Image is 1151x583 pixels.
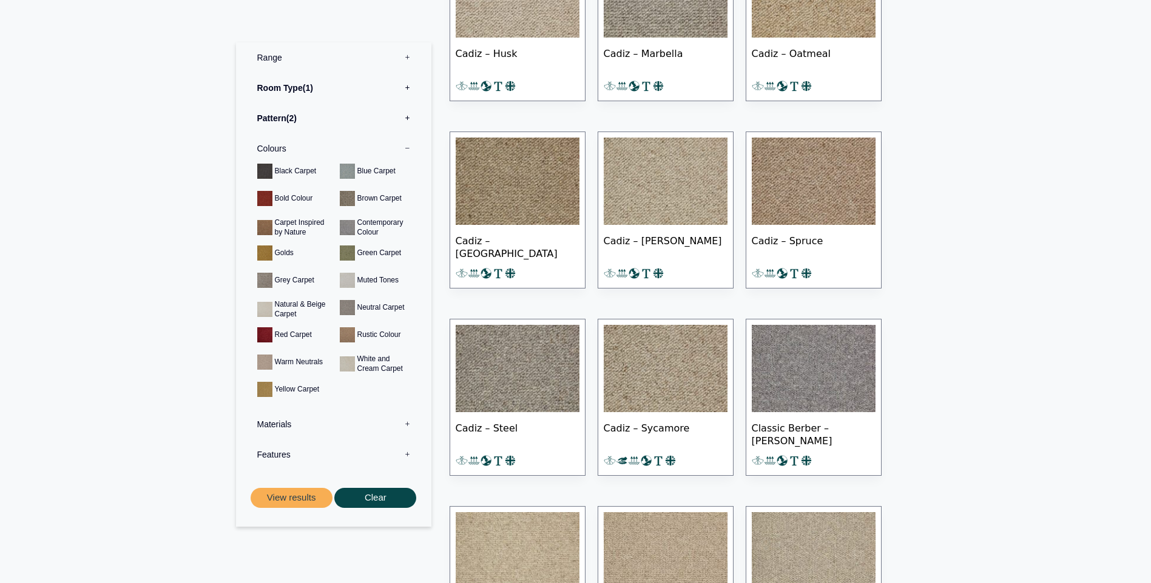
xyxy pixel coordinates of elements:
[752,225,876,267] span: Cadiz – Spruce
[752,412,876,455] span: Classic Berber – [PERSON_NAME]
[456,38,579,80] span: Cadiz – Husk
[752,138,876,225] img: Cadiz-Spruce
[604,38,727,80] span: Cadiz – Marbella
[746,132,882,288] a: Cadiz – Spruce
[752,38,876,80] span: Cadiz – Oatmeal
[245,103,422,133] label: Pattern
[598,319,734,476] a: Cadiz – Sycamore
[450,132,586,288] a: Cadiz – [GEOGRAPHIC_DATA]
[604,412,727,455] span: Cadiz – Sycamore
[286,113,297,123] span: 2
[746,319,882,476] a: Classic Berber – [PERSON_NAME]
[604,138,727,225] img: Cadiz-Rowan
[303,83,313,93] span: 1
[456,412,579,455] span: Cadiz – Steel
[245,73,422,103] label: Room Type
[251,488,332,508] button: View results
[334,488,416,508] button: Clear
[245,42,422,73] label: Range
[245,409,422,439] label: Materials
[456,225,579,267] span: Cadiz – [GEOGRAPHIC_DATA]
[245,439,422,470] label: Features
[598,132,734,288] a: Cadiz – [PERSON_NAME]
[604,325,727,412] img: Cadiz-Sycamore
[450,319,586,476] a: Cadiz – Steel
[604,225,727,267] span: Cadiz – [PERSON_NAME]
[245,133,422,164] label: Colours
[456,138,579,225] img: Cadiz-Playa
